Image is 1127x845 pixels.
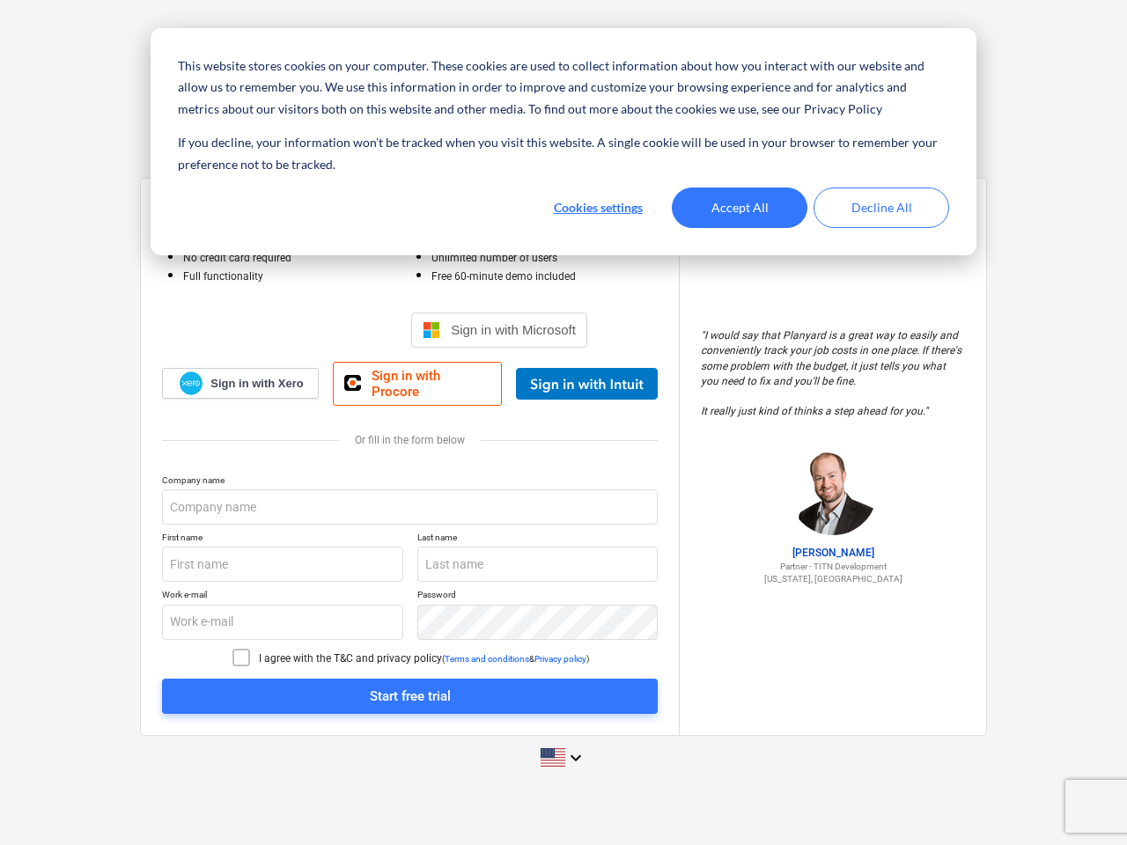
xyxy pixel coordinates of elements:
[210,376,303,392] span: Sign in with Xero
[814,187,949,228] button: Decline All
[701,546,965,561] p: [PERSON_NAME]
[178,55,949,121] p: This website stores cookies on your computer. These cookies are used to collect information about...
[417,532,659,547] p: Last name
[180,371,203,395] img: Xero logo
[183,269,410,284] p: Full functionality
[162,532,403,547] p: First name
[372,368,490,400] span: Sign in with Procore
[423,321,440,339] img: Microsoft logo
[162,489,658,525] input: Company name
[565,747,586,768] i: keyboard_arrow_down
[162,589,403,604] p: Work e-mail
[162,368,319,399] a: Sign in with Xero
[333,362,502,406] a: Sign in with Procore
[162,434,658,446] div: Or fill in the form below
[151,28,976,255] div: Cookie banner
[431,251,659,266] p: Unlimited number of users
[701,573,965,584] p: [US_STATE], [GEOGRAPHIC_DATA]
[162,605,403,640] input: Work e-mail
[534,654,586,664] a: Privacy policy
[445,654,529,664] a: Terms and conditions
[183,251,410,266] p: No credit card required
[162,679,658,714] button: Start free trial
[417,589,659,604] p: Password
[224,311,406,349] iframe: Sign in with Google Button
[442,653,589,665] p: ( & )
[431,269,659,284] p: Free 60-minute demo included
[789,447,877,535] img: Jordan Cohen
[701,328,965,419] p: " I would say that Planyard is a great way to easily and conveniently track your job costs in one...
[417,547,659,582] input: Last name
[672,187,807,228] button: Accept All
[162,474,658,489] p: Company name
[370,685,451,708] div: Start free trial
[451,322,576,337] span: Sign in with Microsoft
[530,187,666,228] button: Cookies settings
[162,547,403,582] input: First name
[178,132,949,175] p: If you decline, your information won’t be tracked when you visit this website. A single cookie wi...
[259,651,442,666] p: I agree with the T&C and privacy policy
[701,561,965,572] p: Partner - TITN Development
